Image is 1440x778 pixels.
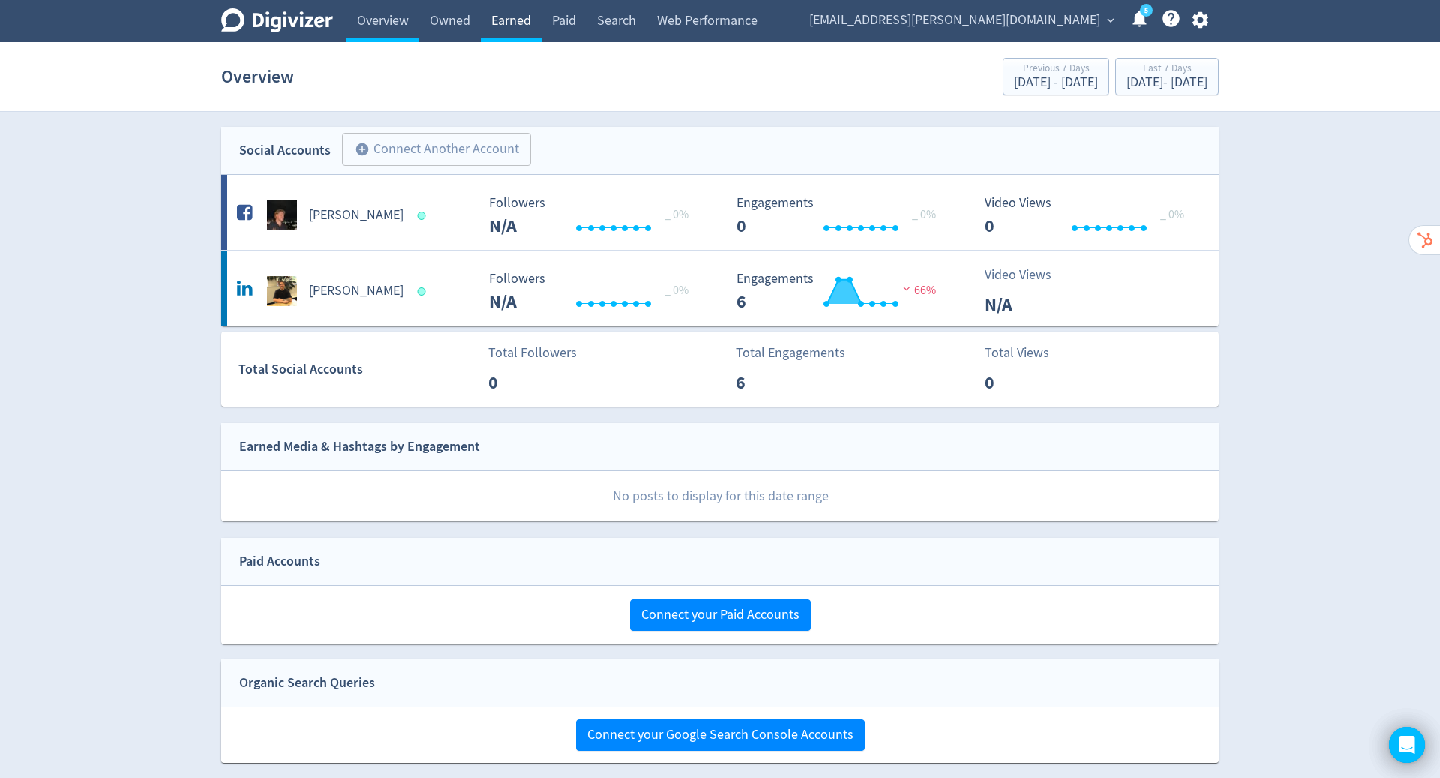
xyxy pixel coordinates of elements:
p: Total Engagements [736,343,845,363]
a: Hugo Mcmanus undefined[PERSON_NAME] Followers --- _ 0% Followers N/A Engagements 0 Engagements 0 ... [221,175,1219,250]
button: Previous 7 Days[DATE] - [DATE] [1003,58,1109,95]
p: N/A [985,291,1071,318]
div: Previous 7 Days [1014,63,1098,76]
svg: Engagements 6 [729,272,954,311]
span: _ 0% [912,207,936,222]
div: Last 7 Days [1126,63,1207,76]
p: 6 [736,369,822,396]
div: [DATE] - [DATE] [1014,76,1098,89]
span: expand_more [1104,14,1117,27]
h5: [PERSON_NAME] [309,206,403,224]
button: Connect Another Account [342,133,531,166]
div: [DATE] - [DATE] [1126,76,1207,89]
span: Connect your Paid Accounts [641,608,799,622]
span: _ 0% [1160,207,1184,222]
span: _ 0% [664,283,688,298]
div: Open Intercom Messenger [1389,727,1425,763]
svg: Video Views 0 [977,196,1202,236]
button: [EMAIL_ADDRESS][PERSON_NAME][DOMAIN_NAME] [804,8,1118,32]
text: 5 [1144,5,1148,16]
div: Total Social Accounts [238,359,478,380]
img: Hugo McManus undefined [267,276,297,306]
svg: Followers --- [481,272,706,311]
button: Connect your Google Search Console Accounts [576,719,865,751]
div: Organic Search Queries [239,672,375,694]
svg: Followers --- [481,196,706,236]
p: 0 [488,369,574,396]
button: Last 7 Days[DATE]- [DATE] [1115,58,1219,95]
span: add_circle [355,142,370,157]
p: Total Views [985,343,1071,363]
h1: Overview [221,53,294,101]
span: Data last synced: 11 Aug 2025, 9:02am (AEST) [418,212,430,220]
a: Connect Another Account [331,135,531,166]
span: [EMAIL_ADDRESS][PERSON_NAME][DOMAIN_NAME] [809,8,1100,32]
span: _ 0% [664,207,688,222]
a: 5 [1140,4,1153,17]
p: No posts to display for this date range [222,471,1219,521]
span: Connect your Google Search Console Accounts [587,728,853,742]
div: Social Accounts [239,140,331,161]
a: Connect your Google Search Console Accounts [576,726,865,743]
div: Earned Media & Hashtags by Engagement [239,436,480,458]
img: Hugo Mcmanus undefined [267,200,297,230]
h5: [PERSON_NAME] [309,282,403,300]
span: 66% [899,283,936,298]
svg: Engagements 0 [729,196,954,236]
div: Paid Accounts [239,551,320,572]
a: Connect your Paid Accounts [630,606,811,623]
p: Total Followers [488,343,577,363]
p: 0 [985,369,1071,396]
p: Video Views [985,265,1071,285]
button: Connect your Paid Accounts [630,599,811,631]
span: Data last synced: 10 Aug 2025, 6:01pm (AEST) [418,287,430,296]
a: Hugo McManus undefined[PERSON_NAME] Followers --- _ 0% Followers N/A Engagements 6 Engagements 6 ... [221,251,1219,326]
img: negative-performance.svg [899,283,914,294]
